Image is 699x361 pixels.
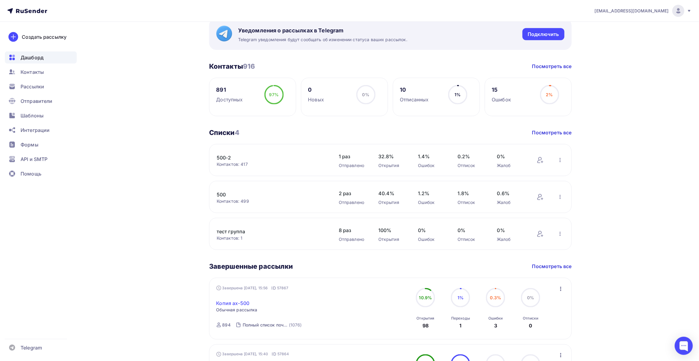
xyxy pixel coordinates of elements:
span: 8 раз [339,227,366,234]
span: 0% [418,227,445,234]
a: Посмотреть все [532,129,572,136]
div: Открытия [378,162,406,169]
div: Ошибок [418,199,445,205]
span: 0.3% [490,295,501,300]
h3: Списки [209,128,239,137]
span: 2 раз [339,190,366,197]
div: 15 [492,86,511,94]
span: 100% [378,227,406,234]
span: 1% [458,295,464,300]
a: 500-2 [217,154,319,161]
a: Дашборд [5,51,77,64]
div: 10 [400,86,429,94]
div: Отписок [458,162,485,169]
span: Telegram [21,344,42,351]
span: API и SMTP [21,156,47,163]
div: Открытия [417,316,435,321]
span: 0% [458,227,485,234]
a: 500 [217,191,319,198]
span: 0% [497,153,525,160]
div: Ошибок [492,96,511,103]
div: Ошибок [418,162,445,169]
span: Формы [21,141,38,148]
span: 0.6% [497,190,525,197]
span: [EMAIL_ADDRESS][DOMAIN_NAME] [595,8,669,14]
div: Ошибок [418,236,445,242]
div: Завершена [DATE], 15:40 [216,351,289,357]
div: Контактов: 1 [217,235,327,241]
span: ID [272,351,276,357]
div: Жалоб [497,162,525,169]
span: 57867 [277,285,289,291]
div: 3 [494,322,497,329]
div: Полный список почт из 1с [243,322,288,328]
span: 916 [243,62,255,70]
span: 40.4% [378,190,406,197]
div: Отправлено [339,236,366,242]
a: Шаблоны [5,110,77,122]
span: Уведомления о рассылках в Telegram [238,27,407,34]
h3: Контакты [209,62,255,71]
span: 10.9% [419,295,432,300]
span: Отправители [21,97,53,105]
div: Контактов: 499 [217,198,327,204]
span: Шаблоны [21,112,44,119]
div: 0 [529,322,532,329]
div: 98 [422,322,429,329]
span: Интеграции [21,126,50,134]
div: Переходы [451,316,470,321]
span: 97% [269,92,279,97]
div: Контактов: 417 [217,161,327,167]
div: Отписок [458,199,485,205]
div: (1076) [289,322,302,328]
div: Ошибки [488,316,503,321]
div: Создать рассылку [22,33,66,41]
span: 0.2% [458,153,485,160]
div: 1 [460,322,462,329]
div: Отписки [523,316,539,321]
a: тест группа [217,228,319,235]
span: 4 [235,129,239,136]
span: 1.8% [458,190,485,197]
span: 57864 [277,351,289,357]
div: Отправлено [339,162,366,169]
span: 1.4% [418,153,445,160]
a: [EMAIL_ADDRESS][DOMAIN_NAME] [595,5,692,17]
span: 0% [527,295,534,300]
div: 0 [308,86,324,94]
a: Отправители [5,95,77,107]
span: 1% [455,92,461,97]
span: 1.2% [418,190,445,197]
span: 2% [546,92,553,97]
a: Формы [5,139,77,151]
span: 32.8% [378,153,406,160]
a: Контакты [5,66,77,78]
div: Отписанных [400,96,429,103]
div: Подключить [528,31,559,38]
span: Контакты [21,68,44,76]
div: Новых [308,96,324,103]
a: Копия ах-500 [216,300,250,307]
div: Открытия [378,199,406,205]
a: Посмотреть все [532,263,572,270]
span: Дашборд [21,54,44,61]
div: 894 [222,322,231,328]
div: Завершена [DATE], 15:56 [216,285,289,291]
a: Полный список почт из 1с (1076) [242,320,303,330]
span: Telegram уведомления будут сообщать об изменении статуса ваших рассылок. [238,37,407,43]
div: Жалоб [497,236,525,242]
div: Отписок [458,236,485,242]
div: 891 [216,86,243,94]
a: Посмотреть все [532,63,572,70]
div: Доступных [216,96,243,103]
span: Рассылки [21,83,44,90]
span: ID [272,285,276,291]
div: Открытия [378,236,406,242]
span: 1 раз [339,153,366,160]
span: 0% [362,92,369,97]
div: Отправлено [339,199,366,205]
h3: Завершенные рассылки [209,262,293,271]
span: 0% [497,227,525,234]
span: Помощь [21,170,41,177]
span: Обычная рассылка [216,307,257,313]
